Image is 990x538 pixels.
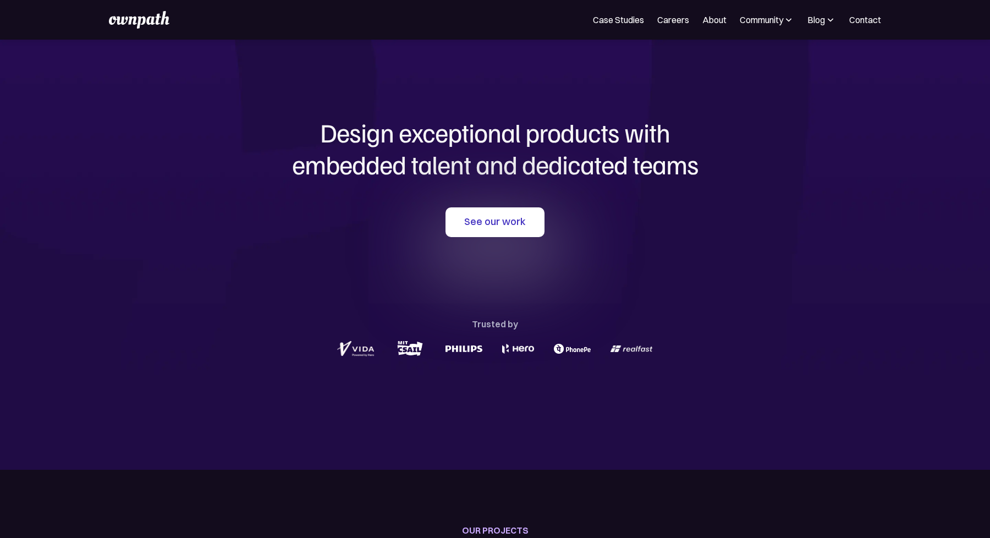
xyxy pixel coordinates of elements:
a: Contact [849,13,881,26]
div: Blog [807,13,836,26]
a: About [702,13,727,26]
div: Trusted by [472,316,518,332]
div: Community [740,13,783,26]
h1: Design exceptional products with embedded talent and dedicated teams [231,117,759,180]
div: Community [740,13,794,26]
a: See our work [446,207,544,237]
a: Case Studies [593,13,644,26]
a: Careers [657,13,689,26]
div: OUR PROJECTS [462,523,529,538]
div: Blog [807,13,825,26]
